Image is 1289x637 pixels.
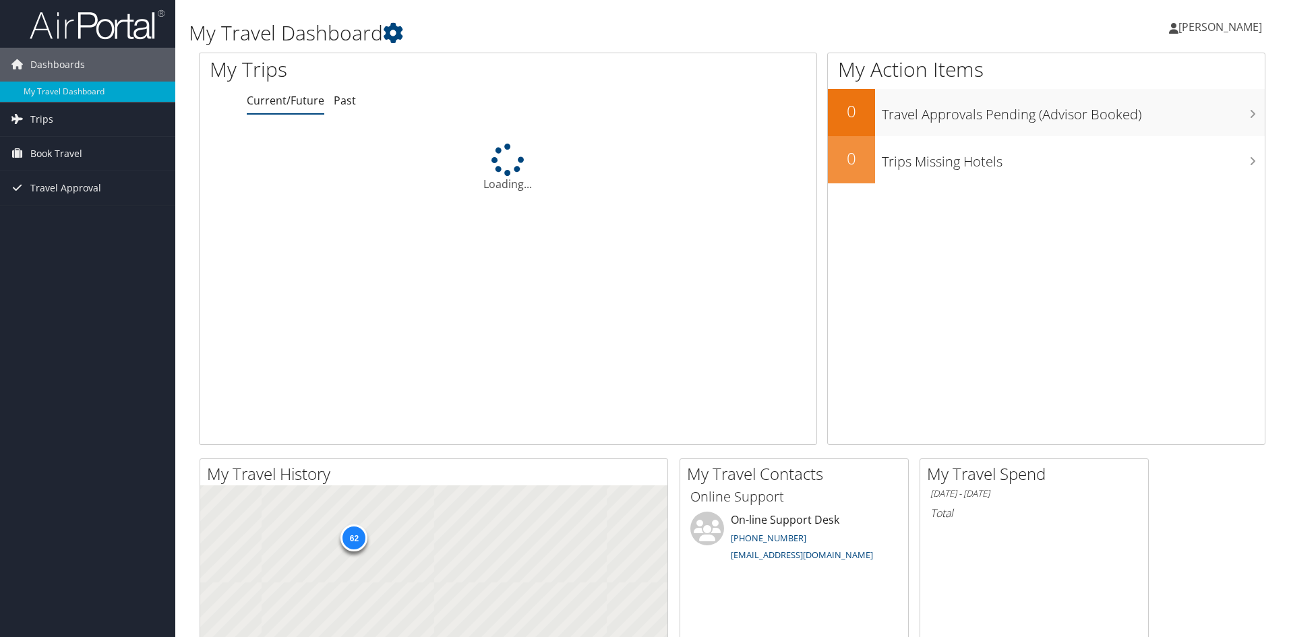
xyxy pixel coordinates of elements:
span: Trips [30,102,53,136]
h3: Trips Missing Hotels [882,146,1265,171]
h2: 0 [828,100,875,123]
a: [PHONE_NUMBER] [731,532,806,544]
h1: My Action Items [828,55,1265,84]
li: On-line Support Desk [684,512,905,567]
h1: My Travel Dashboard [189,19,913,47]
a: Past [334,93,356,108]
h6: [DATE] - [DATE] [930,487,1138,500]
a: 0Travel Approvals Pending (Advisor Booked) [828,89,1265,136]
h2: 0 [828,147,875,170]
h2: My Travel History [207,462,667,485]
a: [PERSON_NAME] [1169,7,1276,47]
span: Dashboards [30,48,85,82]
h6: Total [930,506,1138,520]
h2: My Travel Contacts [687,462,908,485]
span: Travel Approval [30,171,101,205]
h1: My Trips [210,55,549,84]
a: Current/Future [247,93,324,108]
h3: Travel Approvals Pending (Advisor Booked) [882,98,1265,124]
h3: Online Support [690,487,898,506]
a: [EMAIL_ADDRESS][DOMAIN_NAME] [731,549,873,561]
div: 62 [340,524,367,551]
a: 0Trips Missing Hotels [828,136,1265,183]
span: [PERSON_NAME] [1178,20,1262,34]
span: Book Travel [30,137,82,171]
h2: My Travel Spend [927,462,1148,485]
img: airportal-logo.png [30,9,164,40]
div: Loading... [200,144,816,192]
